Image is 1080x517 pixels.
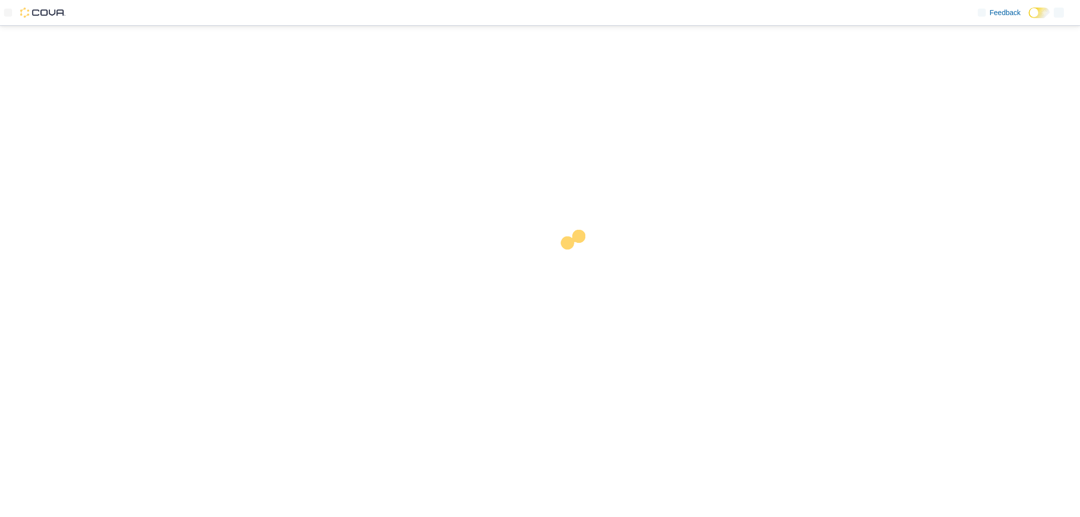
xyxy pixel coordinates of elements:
span: Feedback [990,8,1021,18]
img: Cova [20,8,65,18]
a: Feedback [974,3,1025,23]
input: Dark Mode [1029,8,1050,18]
img: cova-loader [540,222,616,298]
